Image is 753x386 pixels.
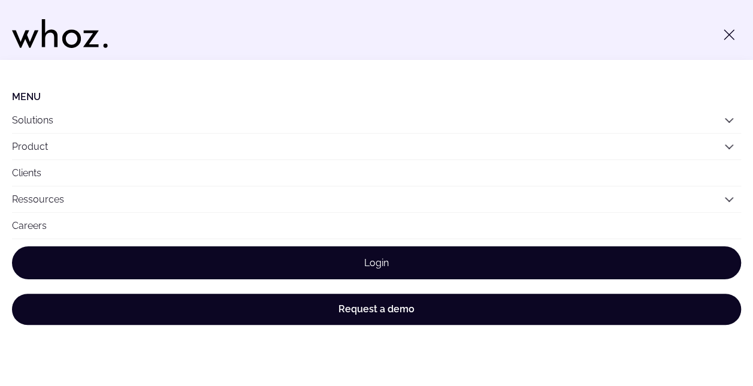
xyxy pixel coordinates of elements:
li: Menu [12,91,741,102]
button: Toggle menu [717,23,741,47]
a: Product [12,141,48,152]
button: Ressources [12,186,741,212]
button: Product [12,134,741,159]
a: Ressources [12,194,64,205]
iframe: Chatbot [674,307,736,369]
a: Careers [12,213,741,239]
a: Request a demo [12,294,741,325]
a: Login [12,246,741,279]
button: Solutions [12,107,741,133]
a: Clients [12,160,741,186]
